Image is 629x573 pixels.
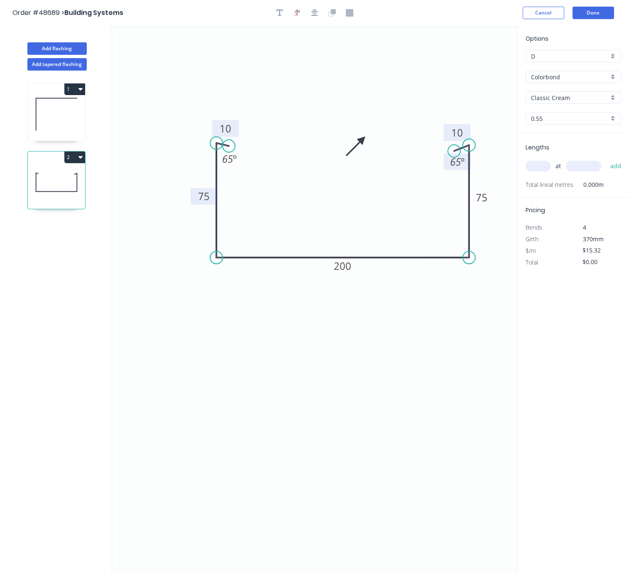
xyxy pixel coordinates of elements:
button: Done [573,7,614,19]
span: Bends [526,223,542,231]
span: at [556,160,561,172]
span: Options [526,34,548,43]
button: Add flashing [27,42,87,55]
tspan: 10 [220,122,231,135]
tspan: 65 [222,152,233,166]
span: 370mm [583,235,604,243]
button: Cancel [523,7,564,19]
tspan: º [233,152,237,166]
tspan: 10 [451,126,463,140]
span: Pricing [526,206,545,214]
span: Total lineal metres [526,179,573,191]
input: Material [531,73,609,81]
svg: 0 [112,26,517,573]
button: Add tapered flashing [27,58,87,71]
tspan: º [461,155,465,169]
span: $/m [526,247,536,255]
button: add [606,159,626,173]
input: Thickness [531,114,609,123]
span: 4 [583,223,587,231]
span: 0.000m [573,179,604,191]
tspan: 200 [334,259,351,273]
tspan: 65 [450,155,461,169]
tspan: 75 [198,189,210,203]
button: 2 [64,152,85,163]
span: Lengths [526,143,549,152]
span: Building Systems [64,8,123,17]
span: Total [526,258,538,266]
span: Order #48689 > [12,8,64,17]
span: Girth [526,235,538,243]
tspan: 75 [476,191,487,204]
input: Price level [531,52,609,61]
button: 1 [64,83,85,95]
input: Colour [531,93,609,102]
